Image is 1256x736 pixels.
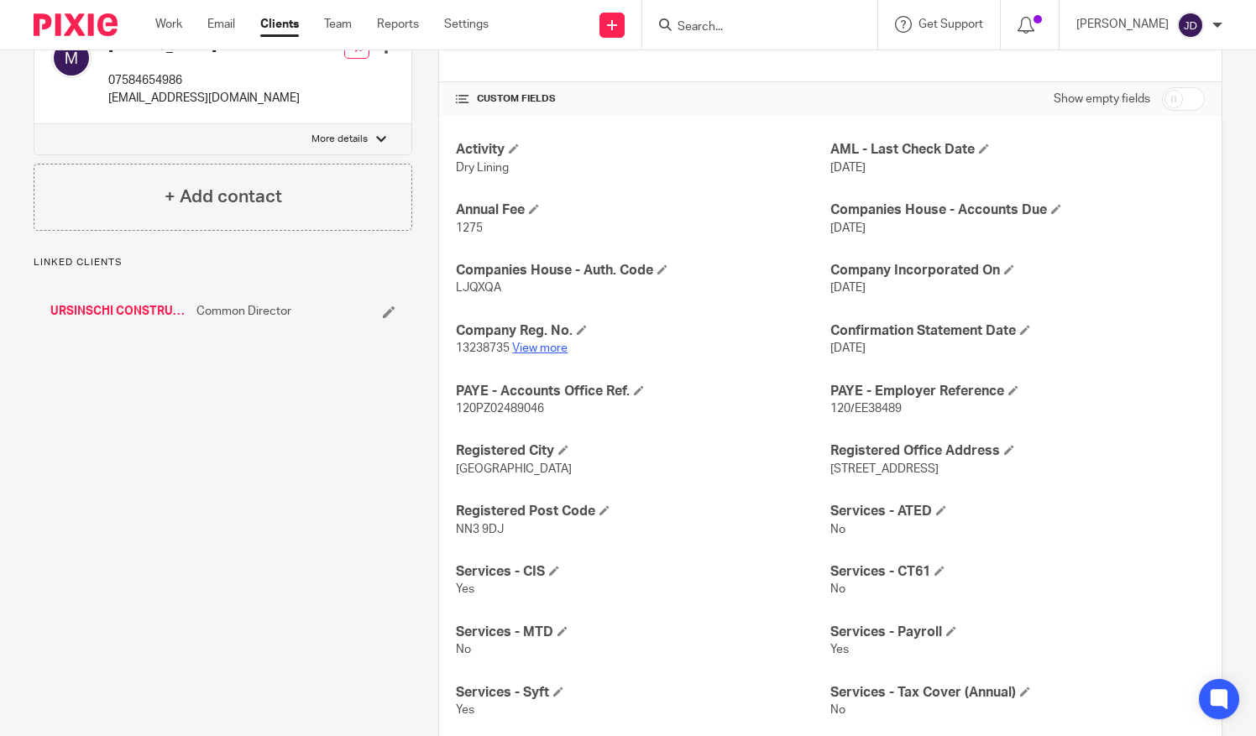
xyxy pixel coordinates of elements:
[456,322,830,340] h4: Company Reg. No.
[108,72,300,89] p: 07584654986
[456,262,830,279] h4: Companies House - Auth. Code
[456,463,572,475] span: [GEOGRAPHIC_DATA]
[830,563,1205,581] h4: Services - CT61
[456,684,830,702] h4: Services - Syft
[830,262,1205,279] h4: Company Incorporated On
[456,141,830,159] h4: Activity
[456,162,509,174] span: Dry Lining
[456,644,471,655] span: No
[918,18,983,30] span: Get Support
[830,704,845,716] span: No
[830,141,1205,159] h4: AML - Last Check Date
[830,684,1205,702] h4: Services - Tax Cover (Annual)
[108,90,300,107] p: [EMAIL_ADDRESS][DOMAIN_NAME]
[444,16,489,33] a: Settings
[311,133,368,146] p: More details
[1177,12,1204,39] img: svg%3E
[830,162,866,174] span: [DATE]
[34,256,412,269] p: Linked clients
[456,201,830,219] h4: Annual Fee
[456,282,501,294] span: LJQXQA
[512,342,568,354] a: View more
[155,16,182,33] a: Work
[830,201,1205,219] h4: Companies House - Accounts Due
[830,524,845,535] span: No
[830,383,1205,400] h4: PAYE - Employer Reference
[830,403,902,415] span: 120/EE38489
[830,322,1205,340] h4: Confirmation Statement Date
[377,16,419,33] a: Reports
[676,20,827,35] input: Search
[830,503,1205,520] h4: Services - ATED
[196,303,291,320] span: Common Director
[1076,16,1169,33] p: [PERSON_NAME]
[456,442,830,460] h4: Registered City
[260,16,299,33] a: Clients
[830,342,866,354] span: [DATE]
[456,383,830,400] h4: PAYE - Accounts Office Ref.
[830,282,866,294] span: [DATE]
[456,403,544,415] span: 120PZ02489046
[456,624,830,641] h4: Services - MTD
[456,583,474,595] span: Yes
[50,303,188,320] a: URSINSCHI CONSTRUCTION LTD
[456,524,504,535] span: NN3 9DJ
[34,13,118,36] img: Pixie
[830,222,866,234] span: [DATE]
[456,222,483,234] span: 1275
[456,563,830,581] h4: Services - CIS
[456,342,510,354] span: 13238735
[456,92,830,106] h4: CUSTOM FIELDS
[830,624,1205,641] h4: Services - Payroll
[456,503,830,520] h4: Registered Post Code
[830,463,939,475] span: [STREET_ADDRESS]
[830,442,1205,460] h4: Registered Office Address
[1054,91,1150,107] label: Show empty fields
[324,16,352,33] a: Team
[165,184,282,210] h4: + Add contact
[207,16,235,33] a: Email
[830,644,849,655] span: Yes
[830,583,845,595] span: No
[456,704,474,716] span: Yes
[51,38,92,78] img: svg%3E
